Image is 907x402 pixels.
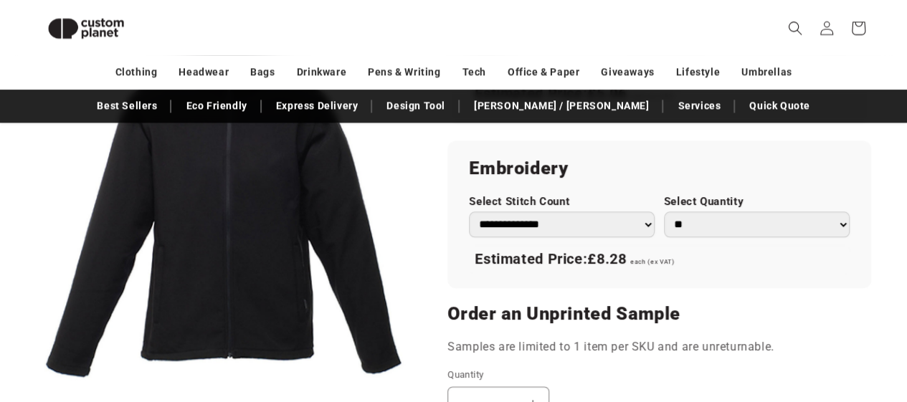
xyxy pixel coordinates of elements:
p: Samples are limited to 1 item per SKU and are unreturnable. [447,337,871,358]
a: Best Sellers [90,93,164,118]
a: [PERSON_NAME] / [PERSON_NAME] [467,93,656,118]
a: Quick Quote [742,93,817,118]
img: Custom Planet [36,6,136,51]
a: Bags [250,59,275,85]
a: Headwear [179,59,229,85]
label: Quantity [447,368,763,382]
iframe: Chat Widget [835,333,907,402]
a: Umbrellas [741,59,792,85]
h2: Order an Unprinted Sample [447,302,871,325]
a: Drinkware [297,59,346,85]
h2: Embroidery [469,157,850,180]
a: Express Delivery [269,93,366,118]
label: Select Quantity [664,195,850,209]
a: Clothing [115,59,158,85]
div: Estimated Price: [469,244,850,274]
label: Select Stitch Count [469,195,655,209]
a: Design Tool [379,93,452,118]
a: Tech [462,59,485,85]
a: Pens & Writing [368,59,440,85]
a: Eco Friendly [179,93,254,118]
a: Giveaways [601,59,654,85]
a: Lifestyle [676,59,720,85]
a: Services [670,93,728,118]
span: £8.28 [587,250,626,267]
a: Office & Paper [508,59,579,85]
span: each (ex VAT) [630,258,674,265]
summary: Search [779,12,811,44]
